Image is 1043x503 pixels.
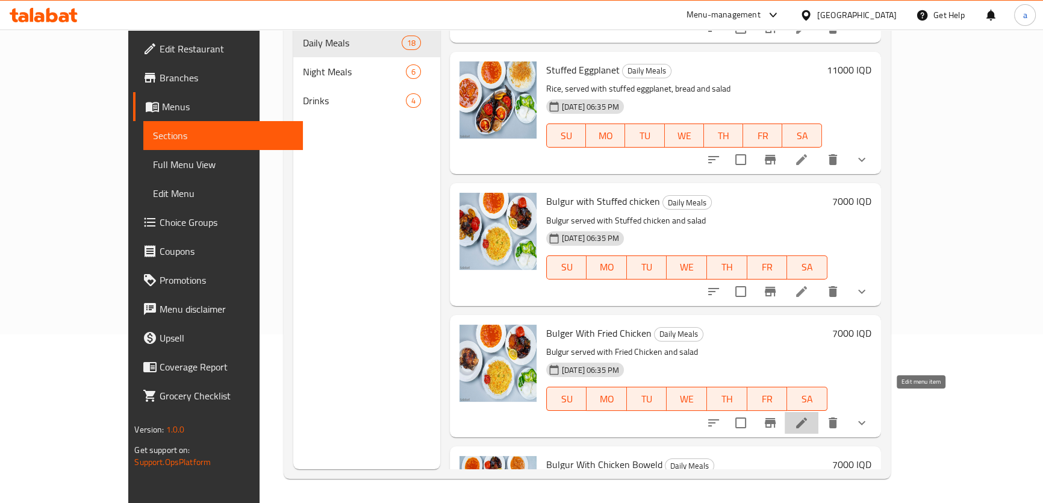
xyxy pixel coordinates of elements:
[160,215,293,230] span: Choice Groups
[625,123,664,148] button: TU
[133,92,302,121] a: Menus
[546,123,586,148] button: SU
[406,93,421,108] div: items
[293,23,440,120] nav: Menu sections
[792,390,823,408] span: SA
[818,277,847,306] button: delete
[143,121,302,150] a: Sections
[655,327,703,341] span: Daily Meals
[153,157,293,172] span: Full Menu View
[855,416,869,430] svg: Show Choices
[709,127,738,145] span: TH
[160,302,293,316] span: Menu disclaimer
[546,455,662,473] span: Bulgur With Chicken Boweld
[855,284,869,299] svg: Show Choices
[303,93,406,108] span: Drinks
[160,70,293,85] span: Branches
[847,408,876,437] button: show more
[794,284,809,299] a: Edit menu item
[855,152,869,167] svg: Show Choices
[160,244,293,258] span: Coupons
[787,127,817,145] span: SA
[546,387,587,411] button: SU
[162,99,293,114] span: Menus
[133,208,302,237] a: Choice Groups
[303,36,402,50] span: Daily Meals
[699,145,728,174] button: sort-choices
[663,196,711,210] span: Daily Meals
[632,390,662,408] span: TU
[459,61,537,139] img: Stuffed Eggplanet
[133,323,302,352] a: Upsell
[133,237,302,266] a: Coupons
[665,458,714,473] div: Daily Meals
[671,258,702,276] span: WE
[133,352,302,381] a: Coverage Report
[818,408,847,437] button: delete
[160,42,293,56] span: Edit Restaurant
[756,145,785,174] button: Branch-specific-item
[143,179,302,208] a: Edit Menu
[827,61,871,78] h6: 11000 IQD
[406,66,420,78] span: 6
[627,255,667,280] button: TU
[670,127,699,145] span: WE
[591,258,622,276] span: MO
[133,63,302,92] a: Branches
[728,147,753,172] span: Select to update
[728,279,753,304] span: Select to update
[782,123,821,148] button: SA
[728,410,753,436] span: Select to update
[591,127,620,145] span: MO
[160,389,293,403] span: Grocery Checklist
[546,324,652,342] span: Bulger With Fried Chicken
[747,387,788,411] button: FR
[160,331,293,345] span: Upsell
[402,36,421,50] div: items
[153,128,293,143] span: Sections
[847,277,876,306] button: show more
[303,64,406,79] span: Night Meals
[546,345,827,360] p: Bulgur served with Fried Chicken and salad
[818,145,847,174] button: delete
[707,255,747,280] button: TH
[133,34,302,63] a: Edit Restaurant
[662,195,712,210] div: Daily Meals
[293,86,440,115] div: Drinks4
[665,123,704,148] button: WE
[160,273,293,287] span: Promotions
[459,325,537,402] img: Bulger With Fried Chicken
[591,390,622,408] span: MO
[743,123,782,148] button: FR
[787,387,827,411] button: SA
[687,8,761,22] div: Menu-management
[712,390,743,408] span: TH
[546,255,587,280] button: SU
[712,258,743,276] span: TH
[546,61,620,79] span: Stuffed Eggplanet
[817,8,897,22] div: [GEOGRAPHIC_DATA]
[143,150,302,179] a: Full Menu View
[134,442,190,458] span: Get support on:
[622,64,671,78] div: Daily Meals
[627,387,667,411] button: TU
[557,101,624,113] span: [DATE] 06:35 PM
[293,57,440,86] div: Night Meals6
[665,459,714,473] span: Daily Meals
[557,364,624,376] span: [DATE] 06:35 PM
[546,213,827,228] p: Bulgur served with Stuffed chicken and salad
[153,186,293,201] span: Edit Menu
[586,123,625,148] button: MO
[557,233,624,244] span: [DATE] 06:35 PM
[134,454,211,470] a: Support.OpsPlatform
[406,95,420,107] span: 4
[794,152,809,167] a: Edit menu item
[552,390,582,408] span: SU
[630,127,659,145] span: TU
[1023,8,1027,22] span: a
[699,408,728,437] button: sort-choices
